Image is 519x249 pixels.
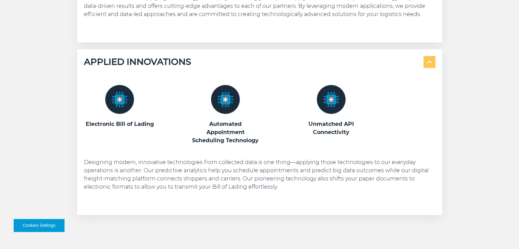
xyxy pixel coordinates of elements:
[295,120,367,136] h3: Unmatched API Connectivity
[84,120,156,128] h3: Electronic Bill of Lading
[84,158,435,191] p: Designing modern, innovative technologies from collected data is one thing—applying those technol...
[427,61,432,63] img: arrow
[14,219,64,232] button: Cookies Settings
[84,56,191,68] h5: APPLIED INNOVATIONS
[190,120,261,145] h3: Automated Appointment Scheduling Technology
